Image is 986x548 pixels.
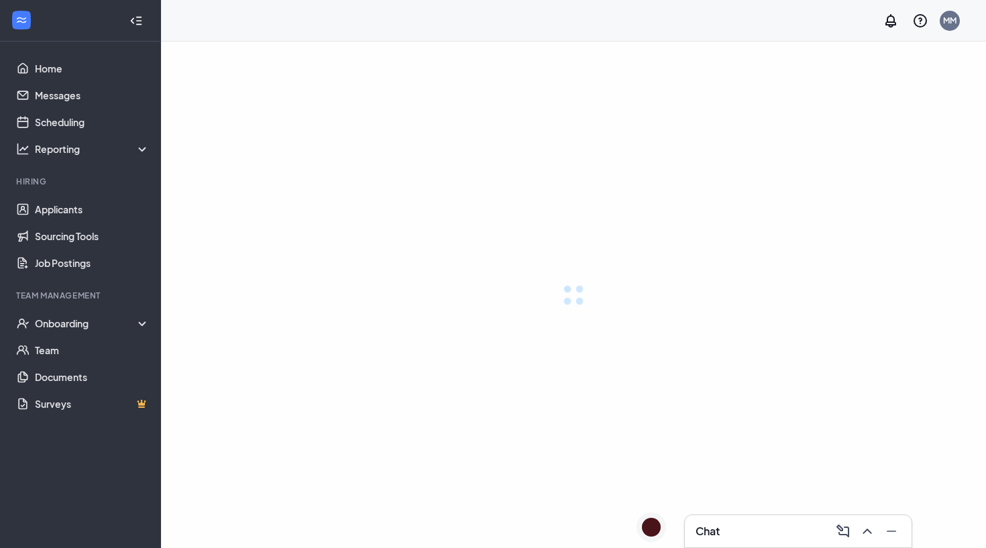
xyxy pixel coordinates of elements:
[831,520,853,542] button: ComposeMessage
[35,82,150,109] a: Messages
[35,223,150,250] a: Sourcing Tools
[912,13,928,29] svg: QuestionInfo
[35,364,150,390] a: Documents
[859,523,875,539] svg: ChevronUp
[943,15,956,26] div: MM
[883,523,899,539] svg: Minimize
[16,142,30,156] svg: Analysis
[129,14,143,28] svg: Collapse
[835,523,851,539] svg: ComposeMessage
[35,55,150,82] a: Home
[879,520,901,542] button: Minimize
[16,290,147,301] div: Team Management
[35,337,150,364] a: Team
[696,524,720,539] h3: Chat
[16,176,147,187] div: Hiring
[35,317,150,330] div: Onboarding
[855,520,877,542] button: ChevronUp
[16,317,30,330] svg: UserCheck
[35,390,150,417] a: SurveysCrown
[15,13,28,27] svg: WorkstreamLogo
[35,250,150,276] a: Job Postings
[35,142,150,156] div: Reporting
[35,109,150,135] a: Scheduling
[35,196,150,223] a: Applicants
[883,13,899,29] svg: Notifications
